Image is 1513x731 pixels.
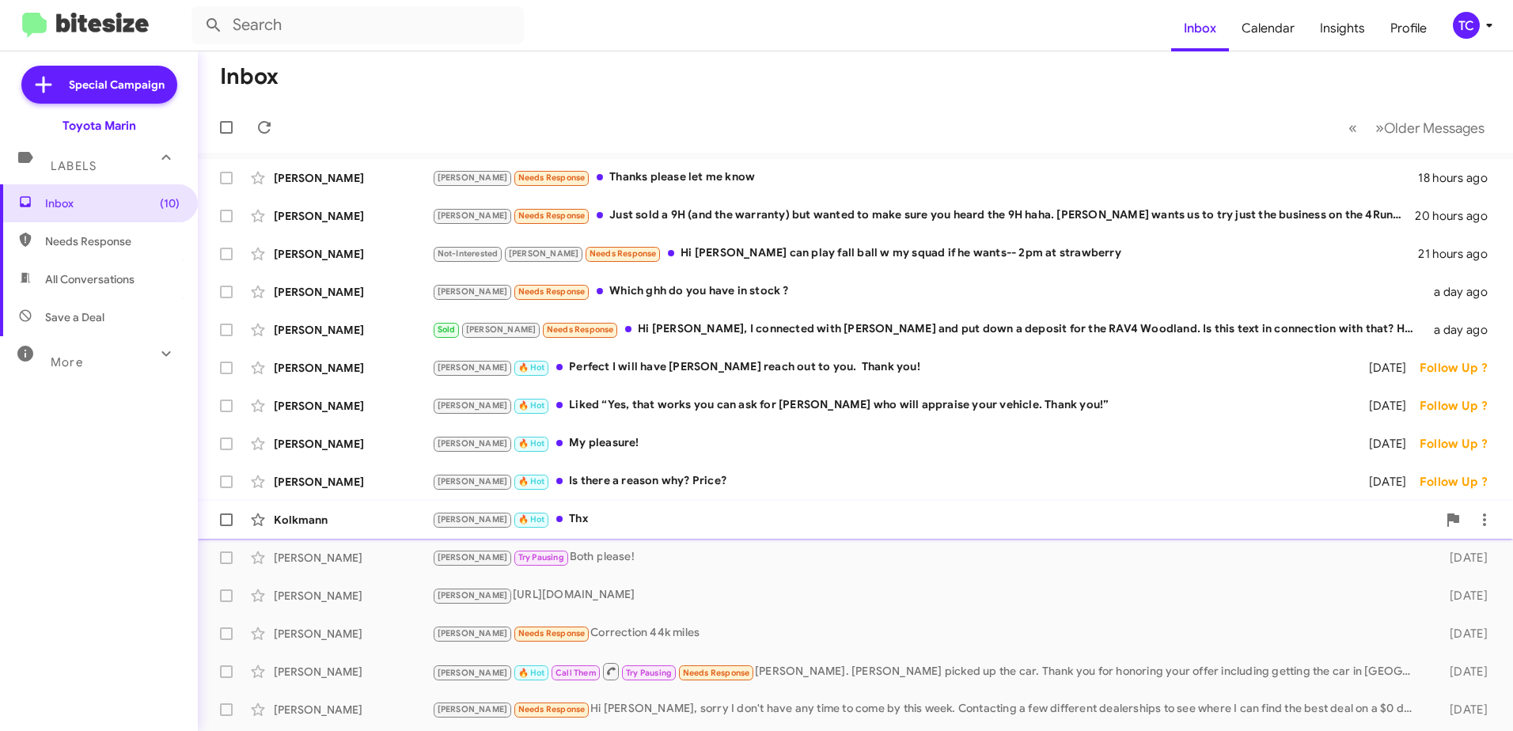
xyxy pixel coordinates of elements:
[1424,702,1500,718] div: [DATE]
[1171,6,1229,51] a: Inbox
[438,210,508,221] span: [PERSON_NAME]
[1420,474,1500,490] div: Follow Up ?
[1307,6,1378,51] a: Insights
[274,246,432,262] div: [PERSON_NAME]
[438,438,508,449] span: [PERSON_NAME]
[509,248,579,259] span: [PERSON_NAME]
[438,552,508,562] span: [PERSON_NAME]
[1424,550,1500,566] div: [DATE]
[518,628,586,638] span: Needs Response
[432,396,1348,415] div: Liked “Yes, that works you can ask for [PERSON_NAME] who will appraise your vehicle. Thank you!”
[274,208,432,224] div: [PERSON_NAME]
[432,586,1424,604] div: [URL][DOMAIN_NAME]
[1420,436,1500,452] div: Follow Up ?
[1418,246,1500,262] div: 21 hours ago
[518,286,586,297] span: Needs Response
[518,362,545,373] span: 🔥 Hot
[45,271,135,287] span: All Conversations
[1415,208,1500,224] div: 20 hours ago
[438,172,508,183] span: [PERSON_NAME]
[191,6,524,44] input: Search
[432,472,1348,490] div: Is there a reason why? Price?
[1424,664,1500,680] div: [DATE]
[432,169,1418,187] div: Thanks please let me know
[466,324,537,335] span: [PERSON_NAME]
[518,400,545,411] span: 🔥 Hot
[1348,436,1420,452] div: [DATE]
[1340,112,1494,144] nav: Page navigation example
[274,664,432,680] div: [PERSON_NAME]
[547,324,614,335] span: Needs Response
[432,206,1415,225] div: Just sold a 9H (and the warranty) but wanted to make sure you heard the 9H haha. [PERSON_NAME] wa...
[274,398,432,414] div: [PERSON_NAME]
[438,400,508,411] span: [PERSON_NAME]
[432,548,1424,566] div: Both please!
[51,159,97,173] span: Labels
[432,661,1424,681] div: [PERSON_NAME]. [PERSON_NAME] picked up the car. Thank you for honoring your offer including getti...
[518,514,545,525] span: 🔥 Hot
[1366,112,1494,144] button: Next
[160,195,180,211] span: (10)
[432,320,1424,339] div: Hi [PERSON_NAME], I connected with [PERSON_NAME] and put down a deposit for the RAV4 Woodland. Is...
[274,512,432,528] div: Kolkmann
[432,510,1437,528] div: Thx
[220,64,279,89] h1: Inbox
[432,358,1348,377] div: Perfect I will have [PERSON_NAME] reach out to you. Thank you!
[518,172,586,183] span: Needs Response
[438,362,508,373] span: [PERSON_NAME]
[1348,398,1420,414] div: [DATE]
[518,210,586,221] span: Needs Response
[518,438,545,449] span: 🔥 Hot
[274,170,432,186] div: [PERSON_NAME]
[45,309,104,325] span: Save a Deal
[63,118,136,134] div: Toyota Marin
[1424,626,1500,642] div: [DATE]
[274,626,432,642] div: [PERSON_NAME]
[438,324,456,335] span: Sold
[438,668,508,678] span: [PERSON_NAME]
[274,702,432,718] div: [PERSON_NAME]
[683,668,750,678] span: Needs Response
[1339,112,1367,144] button: Previous
[518,704,586,714] span: Needs Response
[1424,322,1500,338] div: a day ago
[1439,12,1496,39] button: TC
[274,436,432,452] div: [PERSON_NAME]
[69,77,165,93] span: Special Campaign
[1453,12,1480,39] div: TC
[432,434,1348,453] div: My pleasure!
[432,700,1424,718] div: Hi [PERSON_NAME], sorry I don't have any time to come by this week. Contacting a few different de...
[518,552,564,562] span: Try Pausing
[1420,360,1500,376] div: Follow Up ?
[21,66,177,104] a: Special Campaign
[438,286,508,297] span: [PERSON_NAME]
[274,550,432,566] div: [PERSON_NAME]
[432,244,1418,263] div: Hi [PERSON_NAME] can play fall ball w my squad if he wants-- 2pm at strawberry
[518,476,545,487] span: 🔥 Hot
[1378,6,1439,51] span: Profile
[274,360,432,376] div: [PERSON_NAME]
[274,474,432,490] div: [PERSON_NAME]
[518,668,545,678] span: 🔥 Hot
[438,248,499,259] span: Not-Interested
[45,233,180,249] span: Needs Response
[1424,284,1500,300] div: a day ago
[274,284,432,300] div: [PERSON_NAME]
[438,628,508,638] span: [PERSON_NAME]
[438,590,508,600] span: [PERSON_NAME]
[274,322,432,338] div: [PERSON_NAME]
[274,588,432,604] div: [PERSON_NAME]
[590,248,657,259] span: Needs Response
[432,282,1424,301] div: Which ghh do you have in stock ?
[1375,118,1384,138] span: »
[1348,118,1357,138] span: «
[556,668,597,678] span: Call Them
[438,704,508,714] span: [PERSON_NAME]
[1229,6,1307,51] a: Calendar
[626,668,672,678] span: Try Pausing
[51,355,83,369] span: More
[45,195,180,211] span: Inbox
